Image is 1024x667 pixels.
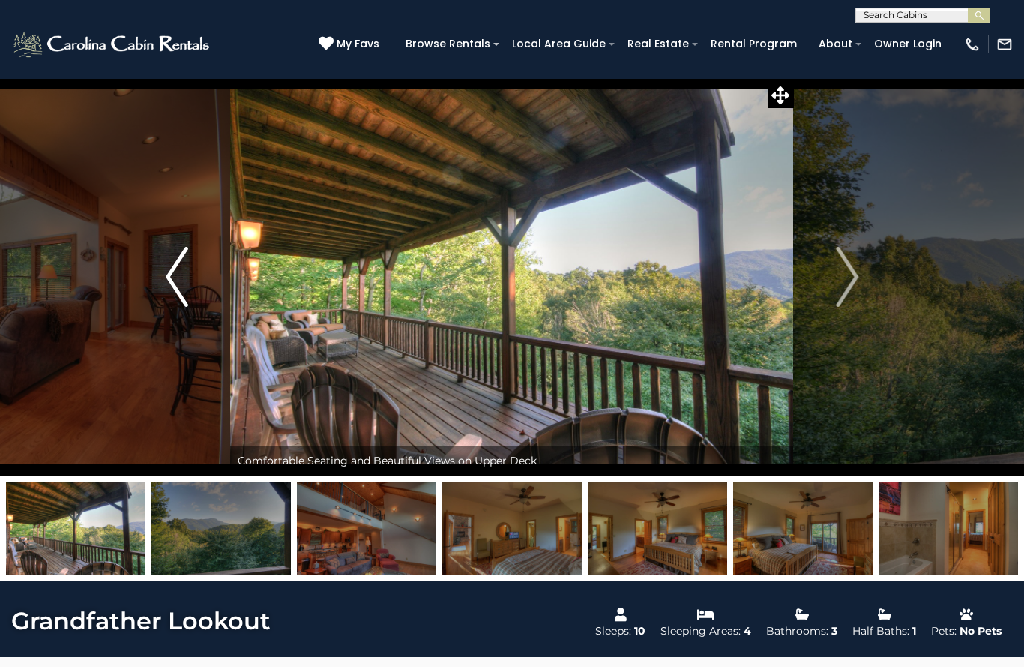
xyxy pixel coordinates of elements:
[879,482,1018,575] img: 163275217
[505,32,613,56] a: Local Area Guide
[398,32,498,56] a: Browse Rentals
[6,482,145,575] img: 163275209
[811,32,860,56] a: About
[867,32,949,56] a: Owner Login
[588,482,727,575] img: 163275230
[297,482,436,575] img: 163275214
[11,29,214,59] img: White-1-2.png
[442,482,582,575] img: 163275215
[703,32,804,56] a: Rental Program
[964,36,981,53] img: phone-regular-white.png
[230,446,793,476] div: Comfortable Seating and Beautiful Views on Upper Deck
[620,32,696,56] a: Real Estate
[733,482,873,575] img: 163275216
[794,78,900,476] button: Next
[124,78,230,476] button: Previous
[151,482,291,575] img: 163275207
[166,247,188,307] img: arrow
[996,36,1013,53] img: mail-regular-white.png
[836,247,858,307] img: arrow
[337,36,379,52] span: My Favs
[319,36,383,53] a: My Favs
